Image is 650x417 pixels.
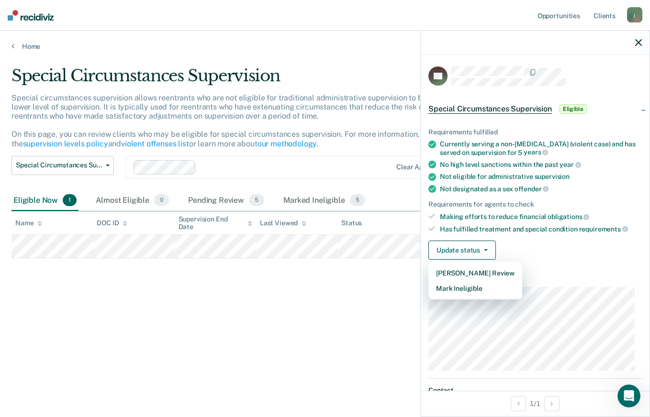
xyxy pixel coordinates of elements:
button: Previous Opportunity [511,396,526,411]
span: Special Circumstances Supervision [428,104,552,114]
div: Marked Ineligible [281,190,367,211]
div: Not eligible for administrative [440,173,642,181]
a: supervision levels policy [23,139,108,148]
button: Mark Ineligible [428,281,522,296]
span: 5 [249,194,264,207]
div: DOC ID [97,219,127,227]
div: Status [341,219,362,227]
span: 1 [63,194,77,207]
img: Recidiviz [8,10,54,21]
span: year [560,161,581,168]
span: offender [515,185,549,193]
div: Eligible Now [11,190,78,211]
div: Almost Eligible [94,190,171,211]
div: Has fulfilled treatment and special condition [440,225,642,233]
a: our methodology [258,139,317,148]
span: Special Circumstances Supervision [16,161,102,169]
div: Not designated as a sex [440,185,642,193]
div: Last Viewed [260,219,306,227]
button: Next Opportunity [544,396,560,411]
div: Requirements for agents to check [428,200,642,208]
div: 1 / 1 [421,391,650,416]
div: Special Circumstances SupervisionEligible [421,94,650,124]
div: Making efforts to reduce financial [440,212,642,221]
div: j [627,7,642,22]
div: Special Circumstances Supervision [11,66,499,93]
div: No high level sanctions within the past [440,160,642,169]
button: [PERSON_NAME] Review [428,265,522,281]
a: Home [11,42,639,51]
span: years [524,148,548,156]
span: requirements [579,225,628,233]
div: Supervision End Date [179,215,252,231]
dt: Contact [428,386,642,395]
p: Special circumstances supervision allows reentrants who are not eligible for traditional administ... [11,93,482,148]
div: Clear agents [396,163,437,171]
span: 5 [350,194,365,207]
span: supervision [535,173,570,180]
span: Eligible [560,104,587,114]
button: Update status [428,241,496,260]
div: Currently serving a non-[MEDICAL_DATA] (violent case) and has served on supervision for 5 [440,140,642,156]
div: Pending Review [186,190,266,211]
dt: Supervision [428,275,642,283]
span: 0 [154,194,169,207]
a: violent offenses list [121,139,189,148]
span: obligations [548,213,589,220]
iframe: Intercom live chat [617,384,640,407]
div: Requirements fulfilled [428,128,642,136]
div: Name [15,219,42,227]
